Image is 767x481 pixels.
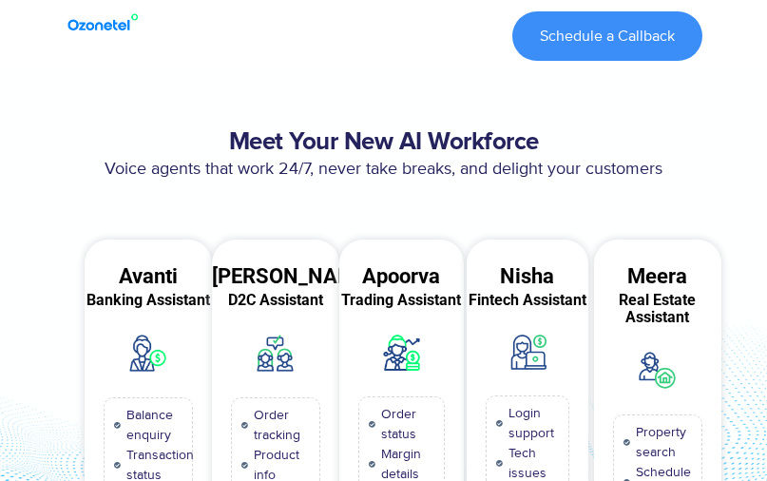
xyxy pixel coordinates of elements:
span: Balance enquiry [122,405,182,445]
div: Banking Assistant [85,292,212,309]
span: Order tracking [249,405,309,445]
p: Voice agents that work 24/7, never take breaks, and delight your customers [66,157,702,183]
span: Login support [504,403,559,443]
span: Schedule a Callback [540,29,675,44]
div: Meera [594,268,721,285]
div: [PERSON_NAME] [212,268,339,285]
div: Nisha [467,268,589,285]
span: Property search [631,422,691,462]
h2: Meet Your New AI Workforce [66,127,702,157]
span: Order status [376,404,434,444]
div: Avanti [85,268,212,285]
div: Fintech Assistant [467,292,589,309]
div: Apoorva [339,268,465,285]
div: Trading Assistant [339,292,465,309]
div: Real Estate Assistant [594,292,721,326]
div: D2C Assistant [212,292,339,309]
a: Schedule a Callback [512,11,702,61]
